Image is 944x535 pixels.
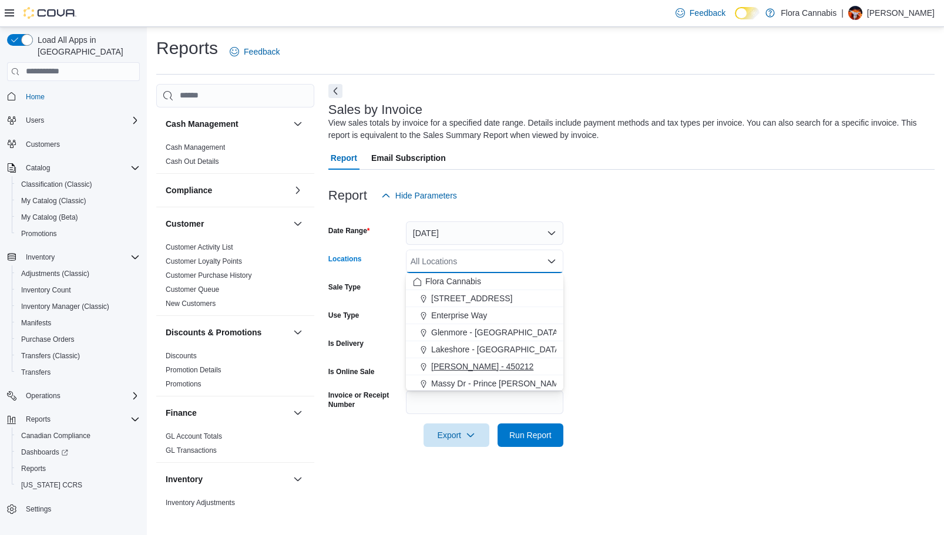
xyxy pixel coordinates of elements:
[841,6,844,20] p: |
[166,243,233,251] a: Customer Activity List
[12,176,145,193] button: Classification (Classic)
[328,367,375,376] label: Is Online Sale
[12,298,145,315] button: Inventory Manager (Classic)
[21,464,46,473] span: Reports
[16,227,140,241] span: Promotions
[395,190,457,201] span: Hide Parameters
[291,406,305,420] button: Finance
[21,431,90,440] span: Canadian Compliance
[431,378,601,389] span: Massy Dr - Prince [PERSON_NAME] - 450075
[166,473,288,485] button: Inventory
[166,184,212,196] h3: Compliance
[21,318,51,328] span: Manifests
[16,177,97,191] a: Classification (Classic)
[328,282,361,292] label: Sale Type
[26,415,51,424] span: Reports
[671,1,730,25] a: Feedback
[21,196,86,206] span: My Catalog (Classic)
[16,445,140,459] span: Dashboards
[166,498,235,507] span: Inventory Adjustments
[16,478,140,492] span: Washington CCRS
[21,502,56,516] a: Settings
[16,300,140,314] span: Inventory Manager (Classic)
[21,161,55,175] button: Catalog
[16,194,91,208] a: My Catalog (Classic)
[166,300,216,308] a: New Customers
[867,6,935,20] p: [PERSON_NAME]
[12,364,145,381] button: Transfers
[328,226,370,235] label: Date Range
[16,316,56,330] a: Manifests
[331,146,357,170] span: Report
[166,157,219,166] span: Cash Out Details
[16,177,140,191] span: Classification (Classic)
[166,271,252,280] a: Customer Purchase History
[21,137,65,152] a: Customers
[21,447,68,457] span: Dashboards
[23,7,76,19] img: Cova
[2,249,145,265] button: Inventory
[166,257,242,265] a: Customer Loyalty Points
[166,407,288,419] button: Finance
[291,117,305,131] button: Cash Management
[166,379,201,389] span: Promotions
[26,140,60,149] span: Customers
[166,366,221,374] a: Promotion Details
[26,163,50,173] span: Catalog
[166,143,225,152] span: Cash Management
[21,412,55,426] button: Reports
[166,218,204,230] h3: Customer
[33,34,140,58] span: Load All Apps in [GEOGRAPHIC_DATA]
[21,90,49,104] a: Home
[166,118,238,130] h3: Cash Management
[16,267,94,281] a: Adjustments (Classic)
[690,7,725,19] span: Feedback
[406,324,563,341] button: Glenmore - [GEOGRAPHIC_DATA] - 450374
[12,428,145,444] button: Canadian Compliance
[21,229,57,238] span: Promotions
[328,254,362,264] label: Locations
[12,209,145,226] button: My Catalog (Beta)
[16,429,140,443] span: Canadian Compliance
[166,285,219,294] a: Customer Queue
[2,500,145,517] button: Settings
[21,113,140,127] span: Users
[166,473,203,485] h3: Inventory
[16,349,140,363] span: Transfers (Classic)
[21,335,75,344] span: Purchase Orders
[406,358,563,375] button: [PERSON_NAME] - 450212
[21,480,82,490] span: [US_STATE] CCRS
[328,189,367,203] h3: Report
[781,6,837,20] p: Flora Cannabis
[406,307,563,324] button: Enterprise Way
[156,429,314,462] div: Finance
[431,327,595,338] span: Glenmore - [GEOGRAPHIC_DATA] - 450374
[16,283,76,297] a: Inventory Count
[406,290,563,307] button: [STREET_ADDRESS]
[406,341,563,358] button: Lakeshore - [GEOGRAPHIC_DATA] - 450372
[2,388,145,404] button: Operations
[425,275,481,287] span: Flora Cannabis
[16,283,140,297] span: Inventory Count
[2,160,145,176] button: Catalog
[16,332,79,346] a: Purchase Orders
[26,92,45,102] span: Home
[166,446,217,455] a: GL Transactions
[21,137,140,152] span: Customers
[26,391,61,401] span: Operations
[2,411,145,428] button: Reports
[225,40,284,63] a: Feedback
[21,250,59,264] button: Inventory
[16,365,55,379] a: Transfers
[2,136,145,153] button: Customers
[21,389,65,403] button: Operations
[166,327,261,338] h3: Discounts & Promotions
[735,7,760,19] input: Dark Mode
[371,146,446,170] span: Email Subscription
[21,89,140,104] span: Home
[21,269,89,278] span: Adjustments (Classic)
